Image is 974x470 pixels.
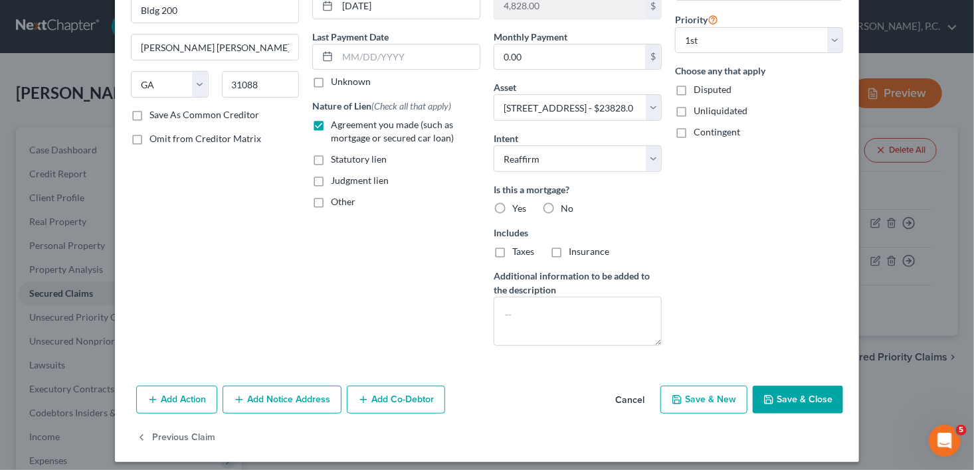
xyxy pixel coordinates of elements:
[675,64,843,78] label: Choose any that apply
[569,246,609,257] span: Insurance
[132,35,298,60] input: Enter city...
[223,386,341,414] button: Add Notice Address
[222,71,300,98] input: Enter zip...
[312,99,451,113] label: Nature of Lien
[660,386,747,414] button: Save & New
[149,108,259,121] label: Save As Common Creditor
[331,175,389,186] span: Judgment lien
[494,30,567,44] label: Monthly Payment
[694,105,747,116] span: Unliquidated
[347,386,445,414] button: Add Co-Debtor
[675,11,718,27] label: Priority
[338,44,480,70] input: MM/DD/YYYY
[494,269,662,297] label: Additional information to be added to the description
[512,202,526,214] span: Yes
[561,202,573,214] span: No
[494,183,662,196] label: Is this a mortgage?
[956,425,967,435] span: 5
[494,226,662,240] label: Includes
[694,126,740,137] span: Contingent
[371,100,451,112] span: (Check all that apply)
[136,386,217,414] button: Add Action
[331,119,454,143] span: Agreement you made (such as mortgage or secured car loan)
[331,153,387,165] span: Statutory lien
[149,133,261,144] span: Omit from Creditor Matrix
[512,246,534,257] span: Taxes
[929,425,961,457] iframe: Intercom live chat
[753,386,843,414] button: Save & Close
[694,84,731,95] span: Disputed
[494,82,516,93] span: Asset
[645,44,661,70] div: $
[605,387,655,414] button: Cancel
[136,424,215,452] button: Previous Claim
[494,44,645,70] input: 0.00
[331,75,371,88] label: Unknown
[494,131,518,145] label: Intent
[312,30,389,44] label: Last Payment Date
[331,196,355,207] span: Other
